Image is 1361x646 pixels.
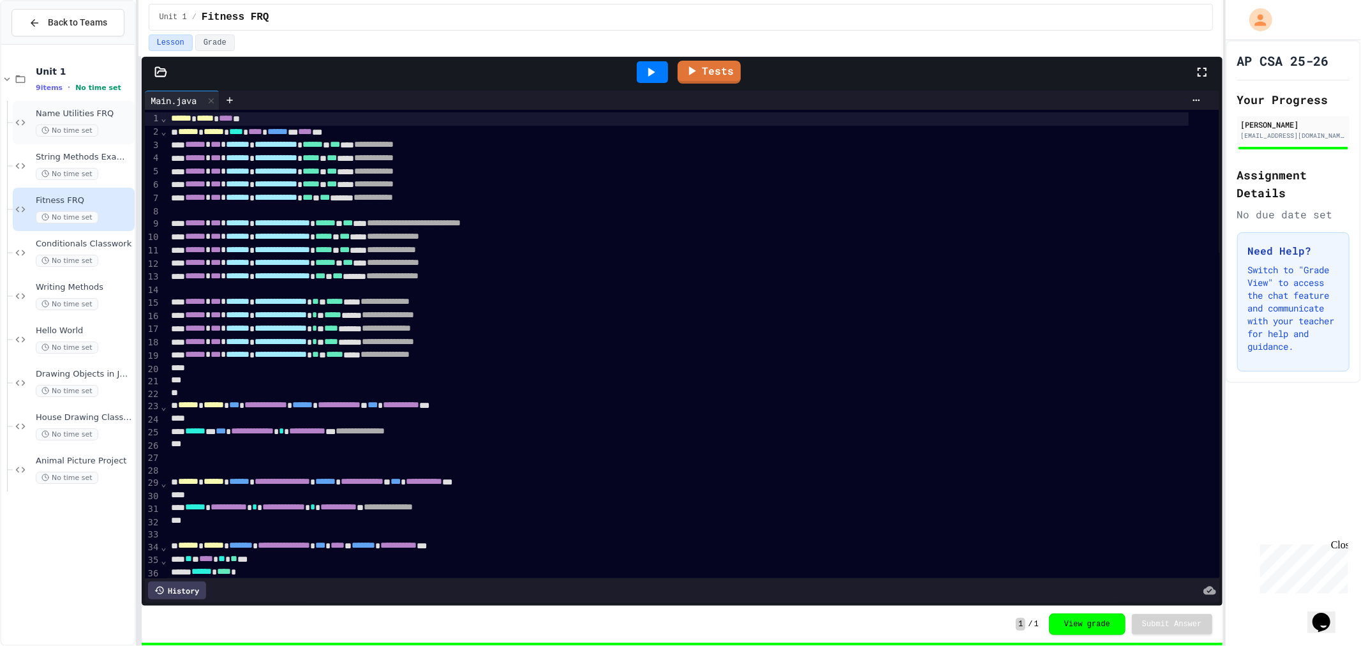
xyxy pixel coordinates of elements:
div: 22 [145,388,161,401]
span: Fold line [160,555,167,566]
span: Back to Teams [48,16,107,29]
div: 26 [145,440,161,453]
div: 7 [145,192,161,206]
span: No time set [75,84,121,92]
div: Main.java [145,94,204,107]
div: 36 [145,567,161,581]
span: No time set [36,472,98,484]
div: 18 [145,336,161,350]
span: No time set [36,385,98,397]
div: 5 [145,165,161,179]
button: Grade [195,34,235,51]
span: 1 [1016,618,1025,631]
div: 13 [145,271,161,284]
div: 10 [145,231,161,244]
div: 23 [145,400,161,414]
span: No time set [36,342,98,354]
h2: Your Progress [1237,91,1350,109]
span: Animal Picture Project [36,456,132,467]
div: 29 [145,477,161,490]
button: Back to Teams [11,9,124,36]
span: / [1028,619,1032,629]
div: 34 [145,541,161,555]
div: 9 [145,218,161,231]
div: 12 [145,258,161,271]
span: No time set [36,298,98,310]
span: Drawing Objects in Java - HW Playposit Code [36,369,132,380]
span: House Drawing Classwork [36,412,132,423]
iframe: chat widget [1255,539,1348,594]
span: 1 [1034,619,1039,629]
div: 33 [145,529,161,541]
button: Lesson [149,34,193,51]
button: Submit Answer [1132,614,1212,635]
div: 32 [145,516,161,529]
span: Unit 1 [160,12,187,22]
div: 16 [145,310,161,324]
div: 3 [145,139,161,153]
div: Chat with us now!Close [5,5,88,81]
div: 24 [145,414,161,426]
div: 6 [145,179,161,192]
span: • [68,82,70,93]
span: Fitness FRQ [202,10,269,25]
span: No time set [36,168,98,180]
span: No time set [36,124,98,137]
p: Switch to "Grade View" to access the chat feature and communicate with your teacher for help and ... [1248,264,1339,353]
div: 27 [145,452,161,465]
span: Submit Answer [1142,619,1202,629]
div: 8 [145,206,161,218]
div: Main.java [145,91,219,110]
a: Tests [678,61,741,84]
span: Name Utilities FRQ [36,109,132,119]
button: View grade [1049,613,1126,635]
span: String Methods Examples [36,152,132,163]
span: No time set [36,428,98,440]
div: [PERSON_NAME] [1241,119,1346,130]
div: History [148,582,206,599]
div: 28 [145,465,161,477]
div: My Account [1236,5,1275,34]
div: 2 [145,126,161,139]
iframe: chat widget [1307,595,1348,633]
span: / [192,12,197,22]
div: 20 [145,363,161,376]
div: 11 [145,244,161,258]
span: Fold line [160,126,167,137]
div: 30 [145,490,161,503]
div: 31 [145,503,161,516]
div: 19 [145,350,161,363]
span: Unit 1 [36,66,132,77]
h2: Assignment Details [1237,166,1350,202]
span: Writing Methods [36,282,132,293]
span: Hello World [36,326,132,336]
div: 15 [145,297,161,310]
span: 9 items [36,84,63,92]
span: Fold line [160,113,167,123]
span: Fold line [160,402,167,412]
div: 14 [145,284,161,297]
span: Conditionals Classwork [36,239,132,250]
div: 1 [145,112,161,126]
div: 35 [145,554,161,567]
span: No time set [36,211,98,223]
h1: AP CSA 25-26 [1237,52,1329,70]
div: 25 [145,426,161,440]
div: 4 [145,152,161,165]
div: 21 [145,375,161,388]
span: Fitness FRQ [36,195,132,206]
div: No due date set [1237,207,1350,222]
span: Fold line [160,478,167,488]
span: Fold line [160,542,167,552]
span: No time set [36,255,98,267]
div: [EMAIL_ADDRESS][DOMAIN_NAME] [1241,131,1346,140]
div: 17 [145,323,161,336]
h3: Need Help? [1248,243,1339,259]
